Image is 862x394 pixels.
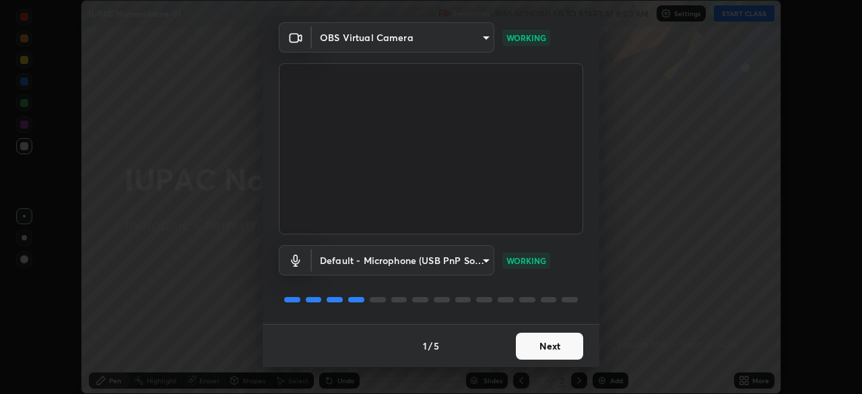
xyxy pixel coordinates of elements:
div: OBS Virtual Camera [312,22,494,53]
h4: 5 [434,339,439,353]
h4: / [428,339,432,353]
h4: 1 [423,339,427,353]
button: Next [516,333,583,360]
div: OBS Virtual Camera [312,245,494,275]
p: WORKING [506,32,546,44]
p: WORKING [506,255,546,267]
